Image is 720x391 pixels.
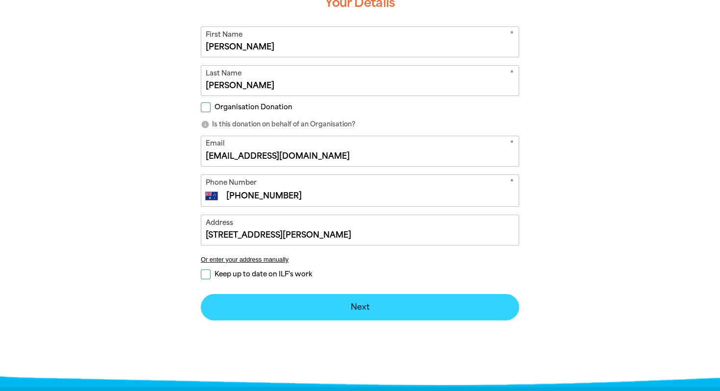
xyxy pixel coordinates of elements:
i: info [201,120,210,129]
input: Organisation Donation [201,102,211,112]
i: Required [510,177,514,190]
span: Keep up to date on ILF's work [215,269,312,279]
button: Or enter your address manually [201,256,519,263]
span: Organisation Donation [215,102,292,112]
p: Is this donation on behalf of an Organisation? [201,120,519,129]
button: Next [201,294,519,320]
input: Keep up to date on ILF's work [201,269,211,279]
